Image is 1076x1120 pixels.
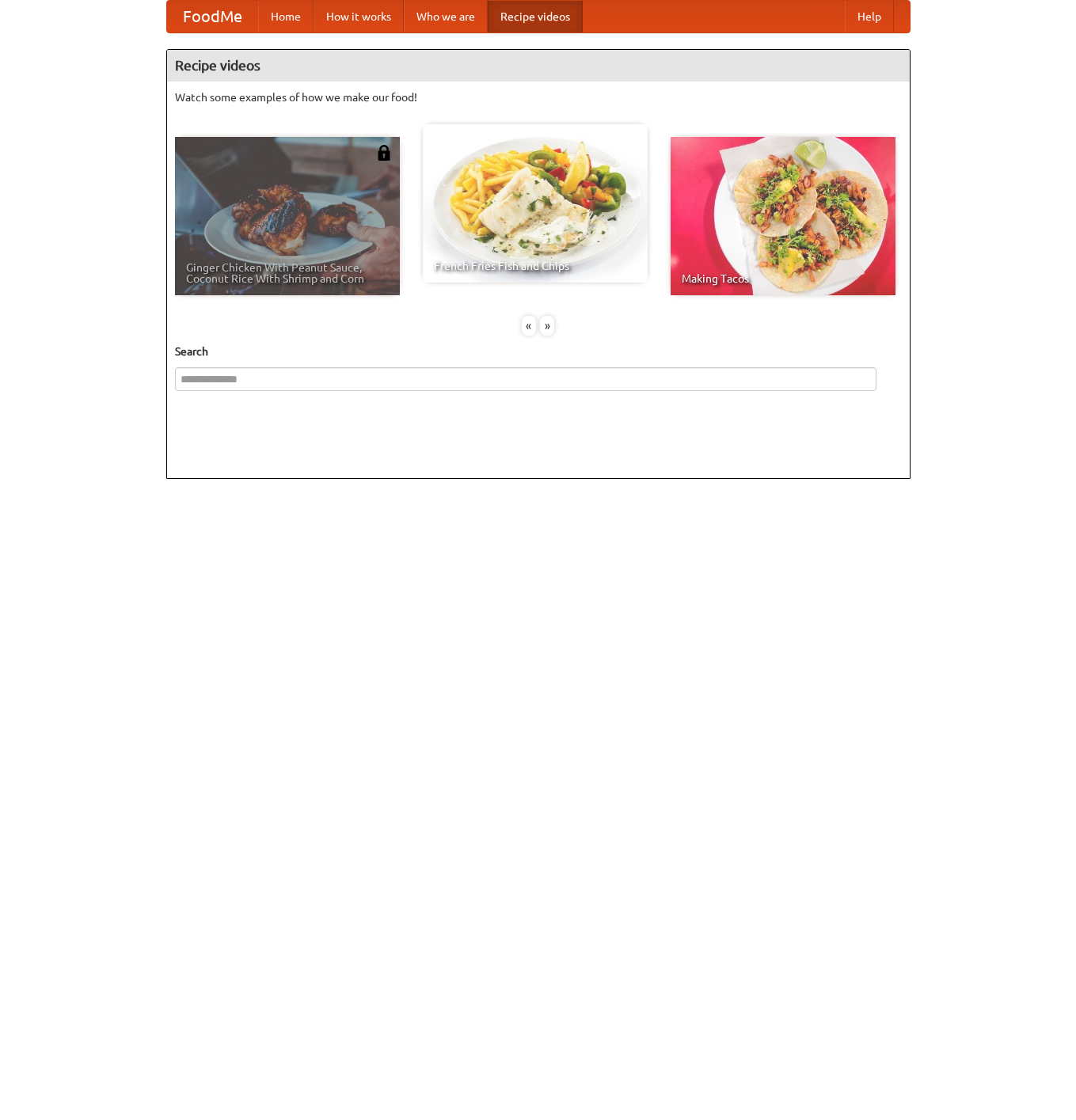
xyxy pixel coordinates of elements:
[671,137,895,295] a: Making Tacos
[258,1,314,32] a: Home
[423,124,648,283] a: French Fries Fish and Chips
[167,1,258,32] a: FoodMe
[175,344,902,359] h5: Search
[404,1,488,32] a: Who we are
[376,145,392,161] img: 483408.png
[434,260,637,271] span: French Fries Fish and Chips
[175,89,902,105] p: Watch some examples of how we make our food!
[540,316,554,336] div: »
[845,1,894,32] a: Help
[314,1,404,32] a: How it works
[522,316,536,336] div: «
[488,1,583,32] a: Recipe videos
[167,50,910,82] h4: Recipe videos
[682,273,884,284] span: Making Tacos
